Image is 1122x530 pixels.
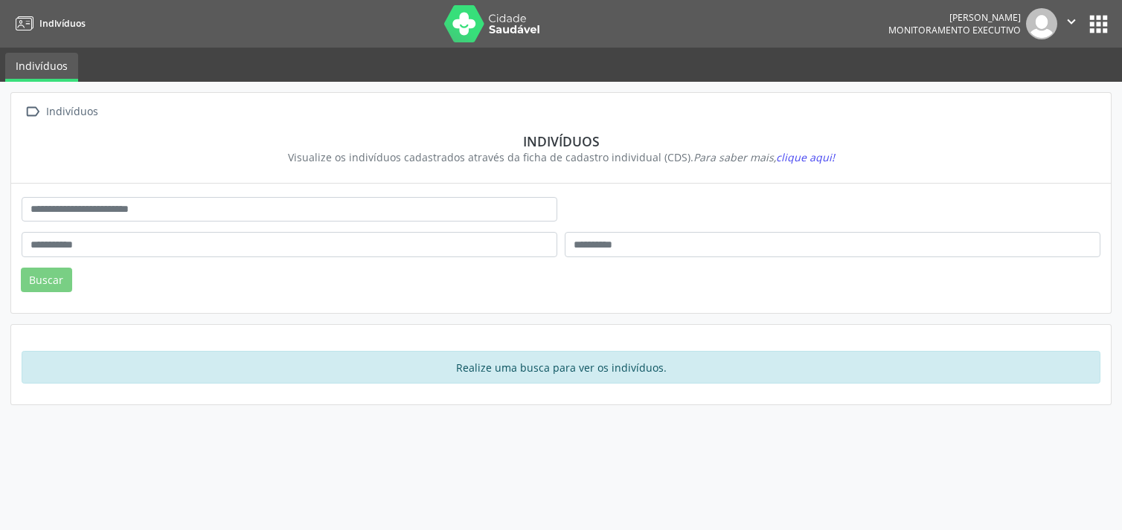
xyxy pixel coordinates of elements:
button: apps [1086,11,1112,37]
a: Indivíduos [10,11,86,36]
div: Indivíduos [43,101,100,123]
i:  [1063,13,1080,30]
div: [PERSON_NAME] [888,11,1021,24]
a:  Indivíduos [22,101,100,123]
div: Indivíduos [32,133,1090,149]
span: clique aqui! [776,150,835,164]
a: Indivíduos [5,53,78,82]
i:  [22,101,43,123]
span: Indivíduos [39,17,86,30]
div: Realize uma busca para ver os indivíduos. [22,351,1100,384]
button:  [1057,8,1086,39]
img: img [1026,8,1057,39]
div: Visualize os indivíduos cadastrados através da ficha de cadastro individual (CDS). [32,149,1090,165]
button: Buscar [21,268,72,293]
span: Monitoramento Executivo [888,24,1021,36]
i: Para saber mais, [693,150,835,164]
